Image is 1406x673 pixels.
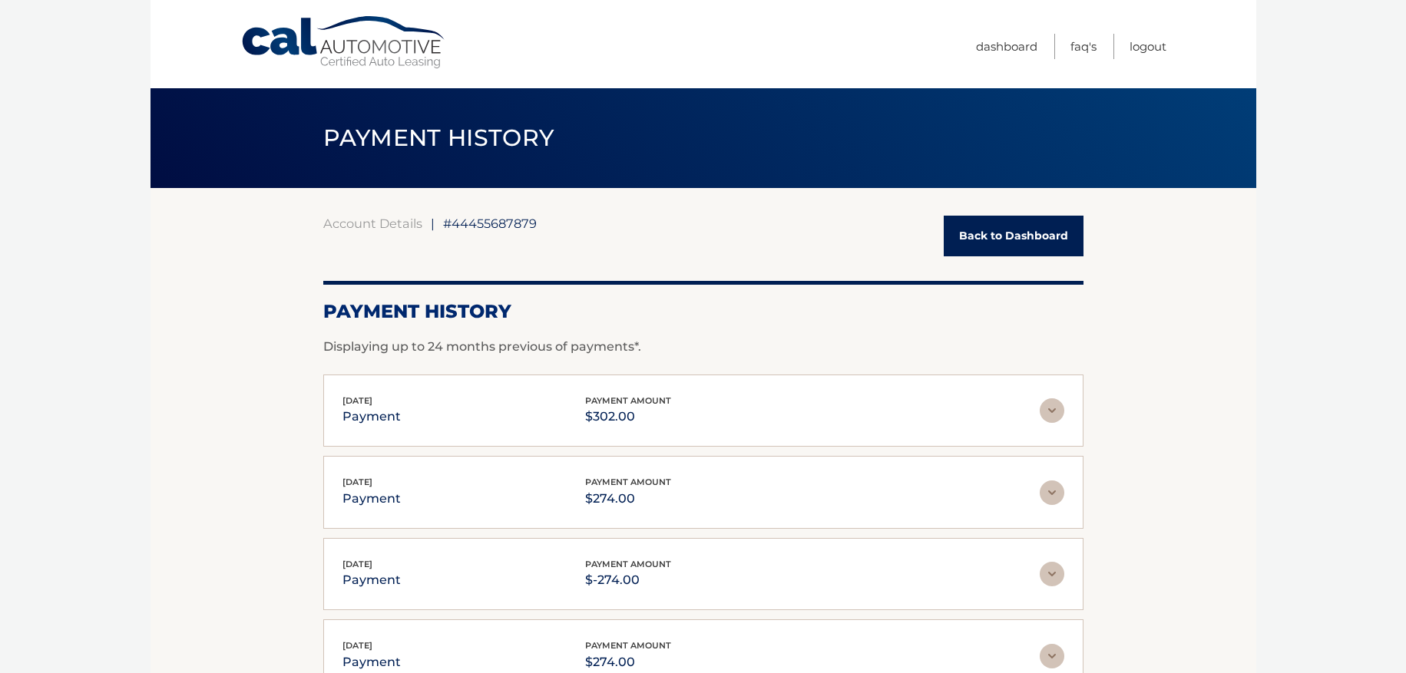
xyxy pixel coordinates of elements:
[585,640,671,651] span: payment amount
[944,216,1083,256] a: Back to Dashboard
[342,569,401,591] p: payment
[585,652,671,673] p: $274.00
[585,395,671,406] span: payment amount
[323,216,422,231] a: Account Details
[342,652,401,673] p: payment
[585,559,671,569] span: payment amount
[1040,398,1064,423] img: accordion-rest.svg
[443,216,537,231] span: #44455687879
[323,124,554,152] span: PAYMENT HISTORY
[1040,644,1064,668] img: accordion-rest.svg
[976,34,1037,59] a: Dashboard
[585,477,671,487] span: payment amount
[342,559,372,569] span: [DATE]
[342,640,372,651] span: [DATE]
[1070,34,1097,59] a: FAQ's
[323,338,1083,356] p: Displaying up to 24 months previous of payments*.
[585,488,671,510] p: $274.00
[342,488,401,510] p: payment
[1130,34,1166,59] a: Logout
[585,569,671,591] p: $-274.00
[342,477,372,487] span: [DATE]
[342,395,372,406] span: [DATE]
[323,300,1083,323] h2: Payment History
[431,216,435,231] span: |
[240,15,448,70] a: Cal Automotive
[342,406,401,427] p: payment
[585,406,671,427] p: $302.00
[1040,562,1064,586] img: accordion-rest.svg
[1040,480,1064,505] img: accordion-rest.svg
